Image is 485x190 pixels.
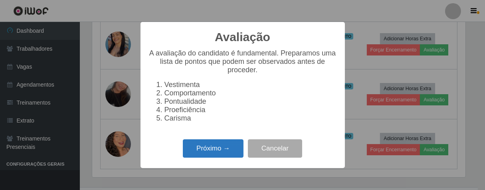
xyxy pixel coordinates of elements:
[164,97,337,106] li: Pontualidade
[164,106,337,114] li: Proeficiência
[164,89,337,97] li: Comportamento
[248,139,302,158] button: Cancelar
[164,114,337,123] li: Carisma
[215,30,270,44] h2: Avaliação
[183,139,243,158] button: Próximo →
[164,81,337,89] li: Vestimenta
[148,49,337,74] p: A avaliação do candidato é fundamental. Preparamos uma lista de pontos que podem ser observados a...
